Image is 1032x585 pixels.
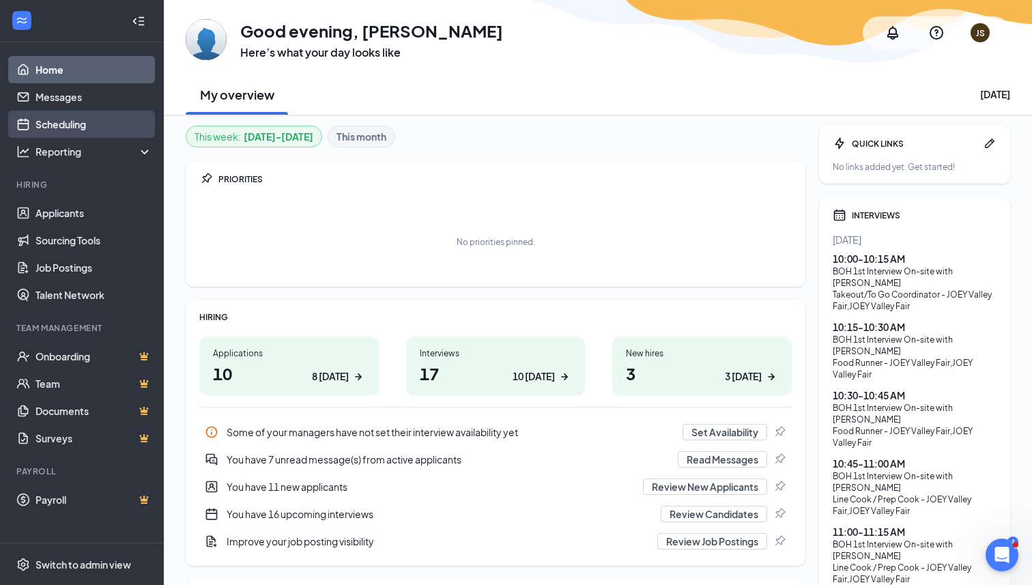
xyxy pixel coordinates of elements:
button: Read Messages [678,451,767,468]
div: No priorities pinned. [457,236,535,248]
div: 4 [1007,537,1018,548]
a: New hires33 [DATE]ArrowRight [612,337,792,396]
a: Interviews1710 [DATE]ArrowRight [406,337,586,396]
svg: Notifications [885,25,901,41]
h1: 10 [213,362,365,385]
button: Review Candidates [661,506,767,522]
svg: Pin [773,453,786,466]
div: 10:15 - 10:30 AM [833,320,997,334]
div: Hiring [16,179,149,190]
svg: Calendar [833,208,846,222]
a: InfoSome of your managers have not set their interview availability yetSet AvailabilityPin [199,418,792,446]
div: 3 [DATE] [725,369,762,384]
svg: Collapse [132,14,145,28]
div: Food Runner - JOEY Valley Fair , JOEY Valley Fair [833,357,997,380]
div: BOH 1st Interview On-site with [PERSON_NAME] [833,470,997,494]
div: Takeout/To Go Coordinator - JOEY Valley Fair , JOEY Valley Fair [833,289,997,312]
button: Review New Applicants [643,479,767,495]
img: Jordan Senger [186,19,227,60]
div: Applications [213,347,365,359]
div: HIRING [199,311,792,323]
button: Set Availability [683,424,767,440]
svg: Pin [773,425,786,439]
div: Team Management [16,322,149,334]
div: Payroll [16,466,149,477]
a: UserEntityYou have 11 new applicantsReview New ApplicantsPin [199,473,792,500]
div: You have 7 unread message(s) from active applicants [199,446,792,473]
svg: WorkstreamLogo [15,14,29,27]
a: Scheduling [35,111,152,138]
div: You have 11 new applicants [227,480,635,494]
svg: ArrowRight [352,370,365,384]
svg: Pin [199,172,213,186]
div: Line Cook / Prep Cook - JOEY Valley Fair , JOEY Valley Fair [833,494,997,517]
svg: DocumentAdd [205,534,218,548]
b: This month [336,129,386,144]
svg: Pin [773,507,786,521]
svg: QuestionInfo [928,25,945,41]
div: Switch to admin view [35,558,131,571]
div: [DATE] [833,233,997,246]
div: Line Cook / Prep Cook - JOEY Valley Fair , JOEY Valley Fair [833,562,997,585]
a: SurveysCrown [35,425,152,452]
h2: My overview [200,86,274,103]
a: DocumentAddImprove your job posting visibilityReview Job PostingsPin [199,528,792,555]
div: BOH 1st Interview On-site with [PERSON_NAME] [833,402,997,425]
div: Interviews [420,347,572,359]
div: You have 11 new applicants [199,473,792,500]
div: BOH 1st Interview On-site with [PERSON_NAME] [833,266,997,289]
h3: Here’s what your day looks like [240,45,503,60]
svg: UserEntity [205,480,218,494]
div: Some of your managers have not set their interview availability yet [227,425,674,439]
a: OnboardingCrown [35,343,152,370]
svg: CalendarNew [205,507,218,521]
div: 11:00 - 11:15 AM [833,525,997,539]
div: You have 16 upcoming interviews [199,500,792,528]
div: 10:45 - 11:00 AM [833,457,997,470]
div: BOH 1st Interview On-site with [PERSON_NAME] [833,334,997,357]
svg: Pen [983,137,997,150]
div: QUICK LINKS [852,138,977,149]
div: No links added yet. Get started! [833,161,997,173]
div: This week : [195,129,313,144]
div: PRIORITIES [218,173,792,185]
a: Messages [35,83,152,111]
div: Food Runner - JOEY Valley Fair , JOEY Valley Fair [833,425,997,448]
div: BOH 1st Interview On-site with [PERSON_NAME] [833,539,997,562]
div: JS [976,27,985,39]
a: Home [35,56,152,83]
svg: Pin [773,480,786,494]
a: DoubleChatActiveYou have 7 unread message(s) from active applicantsRead MessagesPin [199,446,792,473]
svg: ArrowRight [558,370,571,384]
div: 10:30 - 10:45 AM [833,388,997,402]
div: 8 [DATE] [312,369,349,384]
svg: Pin [773,534,786,548]
b: [DATE] - [DATE] [244,129,313,144]
a: PayrollCrown [35,486,152,513]
a: Job Postings [35,254,152,281]
a: CalendarNewYou have 16 upcoming interviewsReview CandidatesPin [199,500,792,528]
div: INTERVIEWS [852,210,997,221]
div: Improve your job posting visibility [227,534,649,548]
svg: ArrowRight [764,370,778,384]
div: 10 [DATE] [513,369,555,384]
div: Improve your job posting visibility [199,528,792,555]
h1: 17 [420,362,572,385]
h1: Good evening, [PERSON_NAME] [240,19,503,42]
a: Talent Network [35,281,152,309]
a: DocumentsCrown [35,397,152,425]
div: You have 16 upcoming interviews [227,507,653,521]
a: Sourcing Tools [35,227,152,254]
button: Review Job Postings [657,533,767,550]
svg: Bolt [833,137,846,150]
a: Applications108 [DATE]ArrowRight [199,337,379,396]
svg: DoubleChatActive [205,453,218,466]
div: 10:00 - 10:15 AM [833,252,997,266]
div: Some of your managers have not set their interview availability yet [199,418,792,446]
svg: Info [205,425,218,439]
h1: 3 [626,362,778,385]
div: [DATE] [980,87,1010,101]
div: New hires [626,347,778,359]
div: Reporting [35,145,153,158]
svg: Settings [16,558,30,571]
